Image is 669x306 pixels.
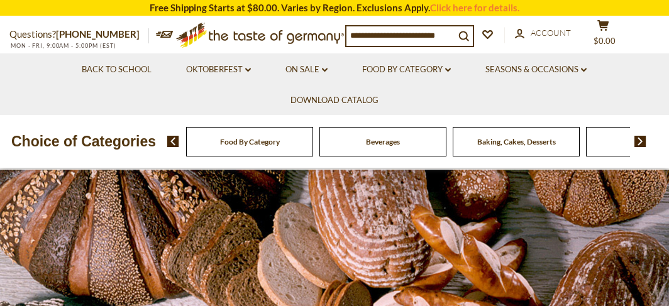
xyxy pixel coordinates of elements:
[186,63,251,77] a: Oktoberfest
[366,137,400,146] a: Beverages
[485,63,587,77] a: Seasons & Occasions
[290,94,379,107] a: Download Catalog
[9,42,116,49] span: MON - FRI, 9:00AM - 5:00PM (EST)
[56,28,140,40] a: [PHONE_NUMBER]
[430,2,519,13] a: Click here for details.
[82,63,152,77] a: Back to School
[515,26,571,40] a: Account
[634,136,646,147] img: next arrow
[9,26,149,43] p: Questions?
[594,36,616,46] span: $0.00
[362,63,451,77] a: Food By Category
[584,19,622,51] button: $0.00
[285,63,328,77] a: On Sale
[167,136,179,147] img: previous arrow
[220,137,280,146] a: Food By Category
[477,137,556,146] a: Baking, Cakes, Desserts
[531,28,571,38] span: Account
